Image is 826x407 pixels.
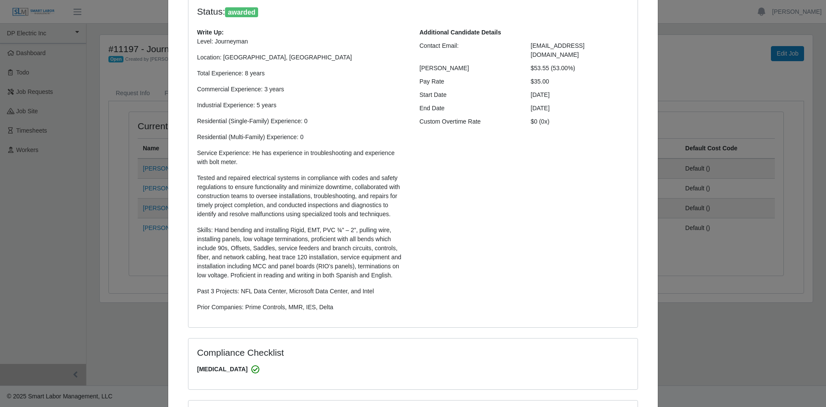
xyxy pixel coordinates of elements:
[197,29,224,36] b: Write Up:
[197,53,407,62] p: Location: [GEOGRAPHIC_DATA], [GEOGRAPHIC_DATA]
[197,133,407,142] p: Residential (Multi-Family) Experience: 0
[524,64,636,73] div: $53.55 (53.00%)
[197,149,407,167] p: Service Experience: He has experience in troubleshooting and experience with bolt meter.
[413,41,524,59] div: Contact Email:
[197,101,407,110] p: Industrial Experience: 5 years
[197,69,407,78] p: Total Experience: 8 years
[531,105,550,112] span: [DATE]
[197,365,629,374] span: [MEDICAL_DATA]
[197,303,407,312] p: Prior Companies: Prime Controls, MMR, IES, Delta
[524,90,636,99] div: [DATE]
[531,118,550,125] span: $0 (0x)
[413,64,524,73] div: [PERSON_NAME]
[197,85,407,94] p: Commercial Experience: 3 years
[197,117,407,126] p: Residential (Single-Family) Experience: 0
[413,104,524,113] div: End Date
[197,347,481,358] h4: Compliance Checklist
[413,77,524,86] div: Pay Rate
[197,226,407,280] p: Skills: Hand bending and installing Rigid, EMT, PVC ¾” – 2”, pulling wire, installing panels, low...
[413,90,524,99] div: Start Date
[419,29,501,36] b: Additional Candidate Details
[197,37,407,46] p: Level: Journeyman
[531,42,585,58] span: [EMAIL_ADDRESS][DOMAIN_NAME]
[197,174,407,219] p: Tested and repaired electrical systems in compliance with codes and safety regulations to ensure ...
[197,287,407,296] p: Past 3 Projects: NFL Data Center, Microsoft Data Center, and Intel
[524,77,636,86] div: $35.00
[413,117,524,126] div: Custom Overtime Rate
